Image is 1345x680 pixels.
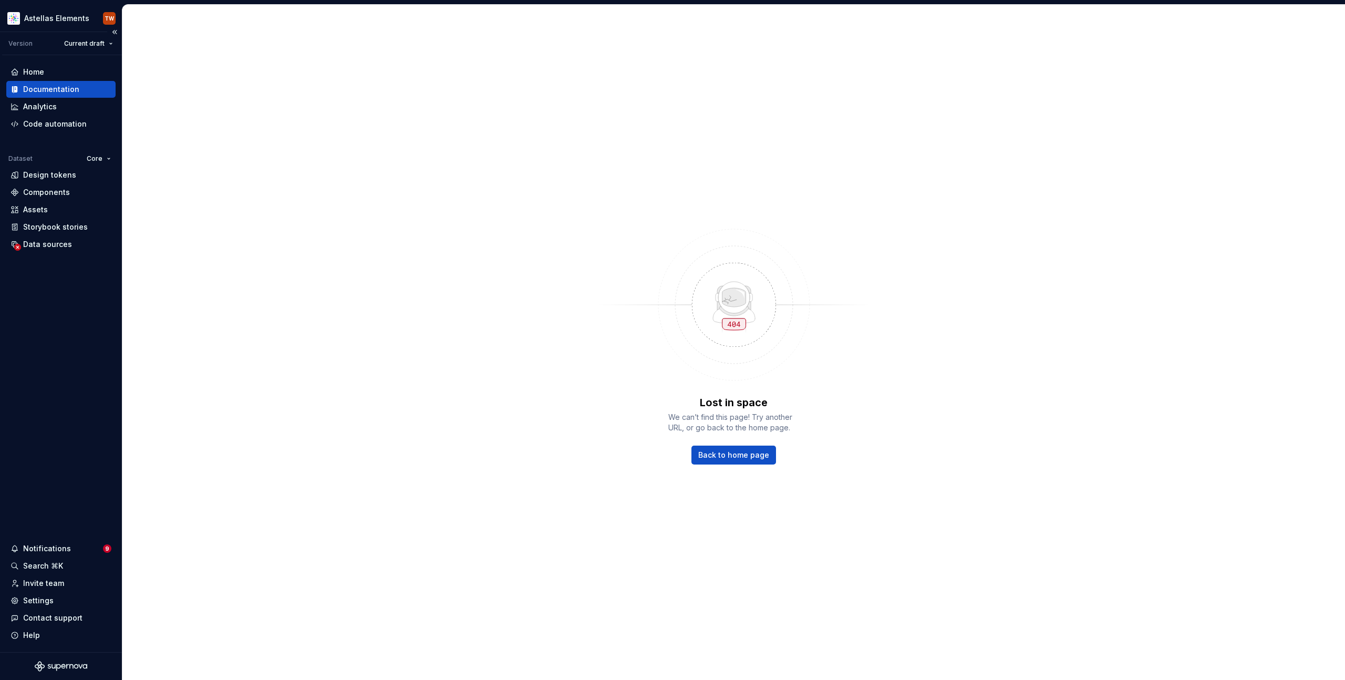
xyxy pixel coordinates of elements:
div: Notifications [23,543,71,554]
button: Search ⌘K [6,558,116,574]
div: Dataset [8,154,33,163]
p: Lost in space [700,395,768,410]
a: Settings [6,592,116,609]
span: 9 [103,544,111,553]
button: Notifications9 [6,540,116,557]
div: Search ⌘K [23,561,63,571]
button: Core [82,151,116,166]
div: Invite team [23,578,64,589]
span: We can’t find this page! Try another URL, or go back to the home page. [668,412,800,433]
svg: Supernova Logo [35,661,87,672]
div: Help [23,630,40,641]
div: Astellas Elements [24,13,89,24]
button: Contact support [6,610,116,626]
a: Invite team [6,575,116,592]
a: Code automation [6,116,116,132]
div: Code automation [23,119,87,129]
a: Analytics [6,98,116,115]
button: Astellas ElementsTW [2,7,120,29]
div: Assets [23,204,48,215]
a: Storybook stories [6,219,116,235]
div: Components [23,187,70,198]
span: Back to home page [698,450,769,460]
img: b2369ad3-f38c-46c1-b2a2-f2452fdbdcd2.png [7,12,20,25]
div: TW [105,14,114,23]
a: Back to home page [691,446,776,465]
a: Assets [6,201,116,218]
a: Documentation [6,81,116,98]
div: Analytics [23,101,57,112]
a: Data sources [6,236,116,253]
span: Core [87,154,102,163]
a: Components [6,184,116,201]
div: Contact support [23,613,82,623]
div: Home [23,67,44,77]
button: Current draft [59,36,118,51]
div: Storybook stories [23,222,88,232]
span: Current draft [64,39,105,48]
div: Settings [23,595,54,606]
div: Version [8,39,33,48]
a: Design tokens [6,167,116,183]
button: Help [6,627,116,644]
button: Collapse sidebar [107,25,122,39]
div: Design tokens [23,170,76,180]
div: Documentation [23,84,79,95]
a: Home [6,64,116,80]
div: Data sources [23,239,72,250]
